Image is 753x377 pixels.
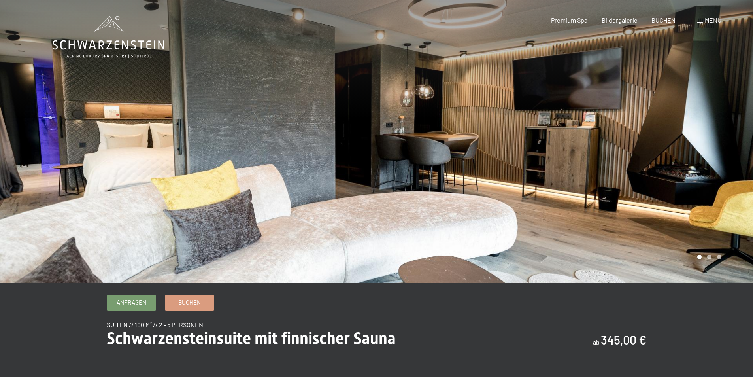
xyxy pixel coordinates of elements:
[705,16,721,24] span: Menü
[551,16,587,24] a: Premium Spa
[117,298,146,307] span: Anfragen
[651,16,676,24] a: BUCHEN
[601,333,646,347] b: 345,00 €
[602,16,638,24] a: Bildergalerie
[165,295,214,310] a: Buchen
[178,298,201,307] span: Buchen
[107,329,396,348] span: Schwarzensteinsuite mit finnischer Sauna
[107,295,156,310] a: Anfragen
[593,338,600,346] span: ab
[107,321,203,328] span: Suiten // 100 m² // 2 - 5 Personen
